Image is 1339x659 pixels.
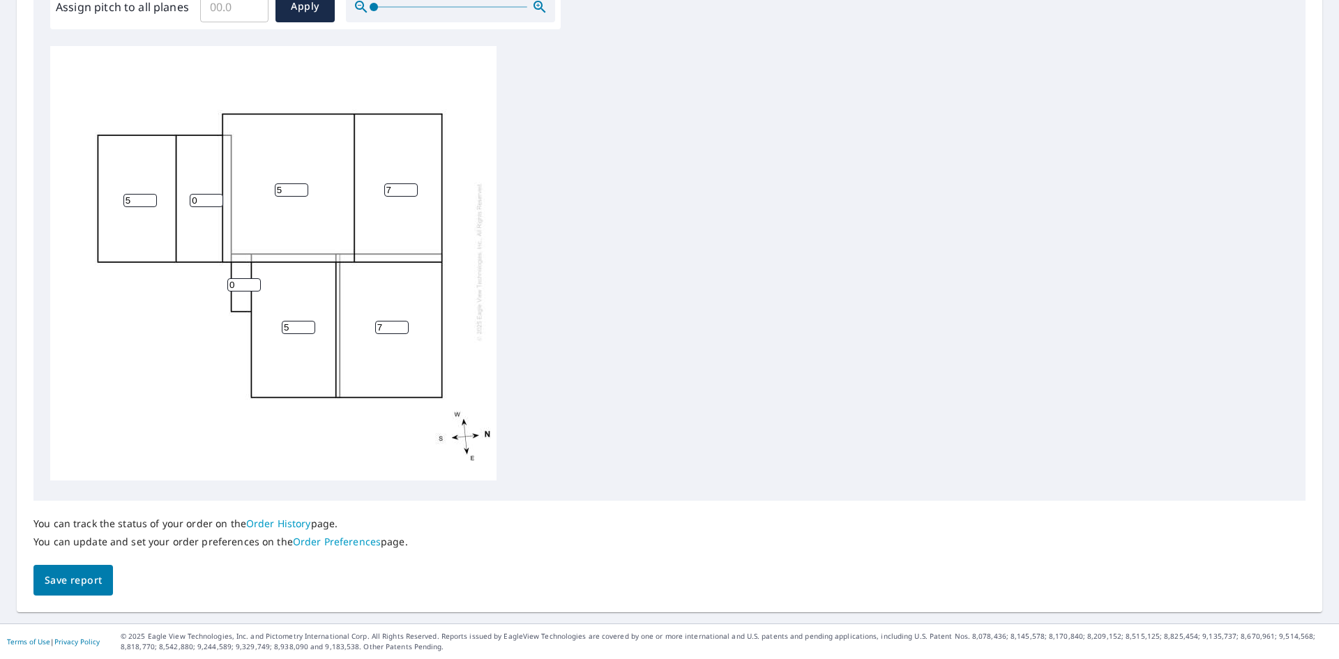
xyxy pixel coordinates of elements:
[7,637,50,646] a: Terms of Use
[33,536,408,548] p: You can update and set your order preferences on the page.
[121,631,1332,652] p: © 2025 Eagle View Technologies, Inc. and Pictometry International Corp. All Rights Reserved. Repo...
[246,517,311,530] a: Order History
[54,637,100,646] a: Privacy Policy
[45,572,102,589] span: Save report
[293,535,381,548] a: Order Preferences
[7,637,100,646] p: |
[33,517,408,530] p: You can track the status of your order on the page.
[33,565,113,596] button: Save report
